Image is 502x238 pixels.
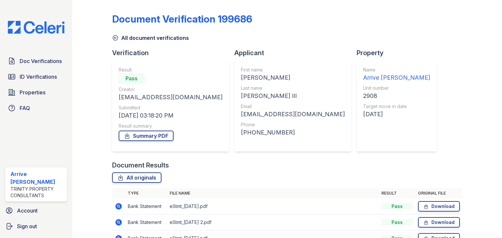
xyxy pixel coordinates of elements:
span: ID Verifications [20,73,57,81]
div: Name [363,67,430,73]
div: [EMAIL_ADDRESS][DOMAIN_NAME] [241,110,345,119]
a: All originals [112,172,161,183]
a: Account [3,204,70,217]
div: [PERSON_NAME] [241,73,345,82]
div: [DATE] [363,110,430,119]
div: Property [357,48,442,57]
a: Sign out [3,220,70,233]
span: Properties [20,88,45,96]
div: [DATE] 03:18:20 PM [119,111,223,120]
td: eStmt_[DATE] 2.pdf [167,214,379,230]
div: Target move in date [363,103,430,110]
div: [PHONE_NUMBER] [241,128,345,137]
div: Last name [241,85,345,91]
div: Trinity Property Consultants [10,186,64,199]
a: Download [418,201,460,212]
div: Phone [241,121,345,128]
div: Verification [112,48,234,57]
a: Download [418,217,460,228]
td: Bank Statement [125,214,167,230]
div: Arrive [PERSON_NAME] [10,170,64,186]
span: FAQ [20,104,30,112]
div: Document Verification 199686 [112,13,252,25]
th: Result [379,188,415,198]
span: Account [17,207,38,214]
div: 2908 [363,91,430,101]
th: Original file [415,188,462,198]
td: Bank Statement [125,198,167,214]
div: Unit number [363,85,430,91]
th: File name [167,188,379,198]
div: [PERSON_NAME] III [241,91,345,101]
div: First name [241,67,345,73]
img: CE_Logo_Blue-a8612792a0a2168367f1c8372b55b34899dd931a85d93a1a3d3e32e68fde9ad4.png [3,21,70,34]
div: Pass [381,219,413,226]
a: Properties [5,86,67,99]
div: Applicant [234,48,357,57]
a: Name Arrive [PERSON_NAME] [363,67,430,82]
div: Pass [381,203,413,210]
span: Sign out [17,222,37,230]
a: Doc Verifications [5,55,67,68]
th: Type [125,188,167,198]
div: [EMAIL_ADDRESS][DOMAIN_NAME] [119,93,223,102]
div: Creator [119,86,223,93]
div: Document Results [112,161,169,170]
div: Submitted [119,104,223,111]
div: Pass [119,73,145,84]
div: Email [241,103,345,110]
a: All document verifications [112,34,189,42]
td: eStmt_[DATE].pdf [167,198,379,214]
div: Result summary [119,123,223,129]
a: Summary PDF [119,131,174,141]
a: ID Verifications [5,70,67,83]
div: Arrive [PERSON_NAME] [363,73,430,82]
div: Result [119,67,223,73]
span: Doc Verifications [20,57,62,65]
a: FAQ [5,102,67,115]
